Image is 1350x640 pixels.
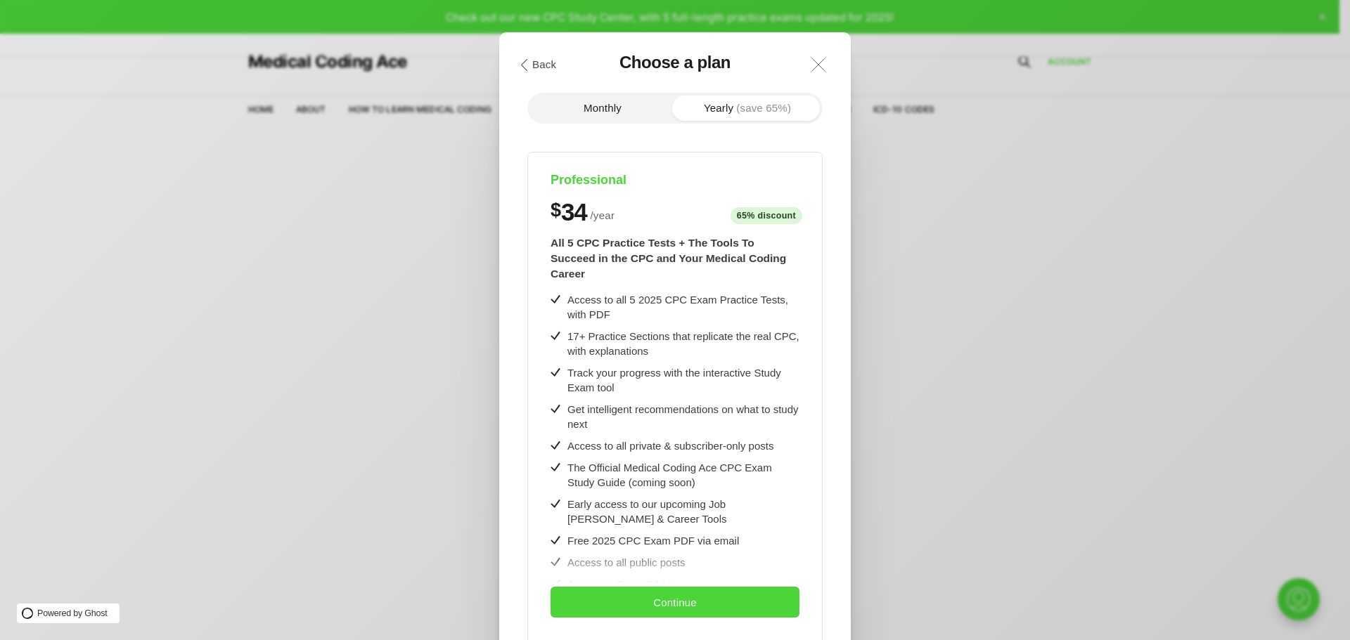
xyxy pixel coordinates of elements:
div: All 5 CPC Practice Tests + The Tools To Succeed in the CPC and Your Medical Coding Career [551,235,799,281]
div: Early access to our upcoming Job [PERSON_NAME] & Career Tools [567,497,799,526]
h4: Professional [551,172,799,188]
span: $ [551,200,561,221]
span: / year [590,207,615,224]
a: Powered by Ghost [17,603,120,623]
span: 65% discount [731,207,802,225]
button: Yearly(save 65%) [675,96,820,121]
div: Track your progress with the interactive Study Exam tool [567,365,799,395]
div: 17+ Practice Sections that replicate the real CPC, with explanations [567,329,799,358]
div: The Official Medical Coding Ace CPC Exam Study Guide (coming soon) [567,460,799,490]
button: Continue [551,587,799,618]
span: 34 [561,200,586,224]
button: Back [513,53,562,77]
div: Get intelligent recommendations on what to study next [567,402,799,431]
div: Free 2025 CPC Exam PDF via email [567,533,739,548]
h3: Choose a plan [619,53,731,72]
span: (save 65%) [736,103,791,113]
button: Monthly [530,96,675,121]
div: Access to all 5 2025 CPC Exam Practice Tests, with PDF [567,292,799,322]
div: Access to all private & subscriber-only posts [567,438,773,453]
